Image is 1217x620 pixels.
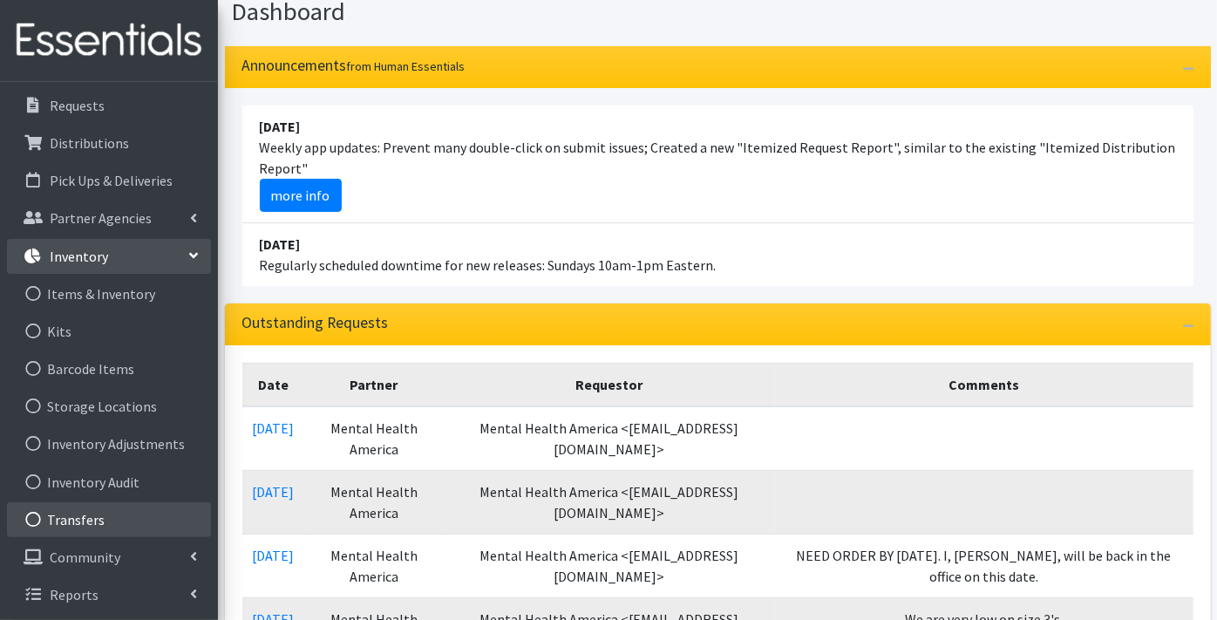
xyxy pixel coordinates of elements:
[253,547,295,564] a: [DATE]
[50,586,99,603] p: Reports
[7,239,211,274] a: Inventory
[7,11,211,70] img: HumanEssentials
[775,364,1193,407] th: Comments
[50,172,173,189] p: Pick Ups & Deliveries
[260,118,301,135] strong: [DATE]
[305,471,444,535] td: Mental Health America
[50,209,152,227] p: Partner Agencies
[7,502,211,537] a: Transfers
[775,535,1193,598] td: NEED ORDER BY [DATE]. I, [PERSON_NAME], will be back in the office on this date.
[253,483,295,501] a: [DATE]
[443,364,774,407] th: Requestor
[7,163,211,198] a: Pick Ups & Deliveries
[305,535,444,598] td: Mental Health America
[443,406,774,471] td: Mental Health America <[EMAIL_ADDRESS][DOMAIN_NAME]>
[7,351,211,386] a: Barcode Items
[7,465,211,500] a: Inventory Audit
[50,248,108,265] p: Inventory
[242,57,466,75] h3: Announcements
[305,364,444,407] th: Partner
[7,88,211,123] a: Requests
[253,419,295,437] a: [DATE]
[242,364,305,407] th: Date
[7,540,211,575] a: Community
[50,134,129,152] p: Distributions
[242,314,389,332] h3: Outstanding Requests
[242,223,1193,286] li: Regularly scheduled downtime for new releases: Sundays 10am-1pm Eastern.
[50,97,105,114] p: Requests
[260,235,301,253] strong: [DATE]
[7,314,211,349] a: Kits
[7,389,211,424] a: Storage Locations
[7,577,211,612] a: Reports
[50,548,120,566] p: Community
[260,179,342,212] a: more info
[7,426,211,461] a: Inventory Adjustments
[242,106,1193,223] li: Weekly app updates: Prevent many double-click on submit issues; Created a new "Itemized Request R...
[7,126,211,160] a: Distributions
[305,406,444,471] td: Mental Health America
[443,535,774,598] td: Mental Health America <[EMAIL_ADDRESS][DOMAIN_NAME]>
[347,58,466,74] small: from Human Essentials
[7,201,211,235] a: Partner Agencies
[443,471,774,535] td: Mental Health America <[EMAIL_ADDRESS][DOMAIN_NAME]>
[7,276,211,311] a: Items & Inventory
